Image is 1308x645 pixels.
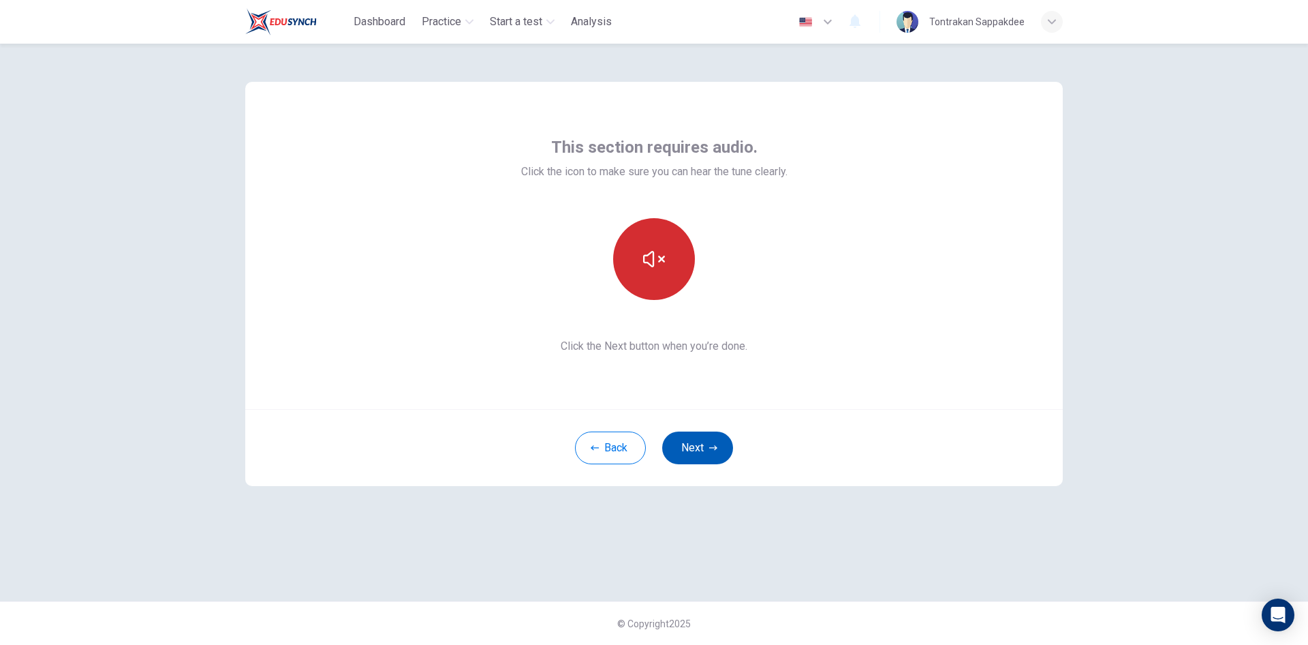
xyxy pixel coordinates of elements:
button: Practice [416,10,479,34]
span: Analysis [571,14,612,30]
img: Train Test logo [245,8,317,35]
img: Profile picture [897,11,918,33]
div: Open Intercom Messenger [1262,599,1294,631]
span: Click the Next button when you’re done. [521,338,788,355]
span: Start a test [490,14,542,30]
span: © Copyright 2025 [617,618,691,629]
a: Train Test logo [245,8,348,35]
button: Next [662,432,733,464]
span: Practice [422,14,461,30]
span: This section requires audio. [551,136,758,158]
span: Click the icon to make sure you can hear the tune clearly. [521,164,788,180]
button: Dashboard [348,10,411,34]
button: Analysis [565,10,617,34]
div: Tontrakan Sappakdee [929,14,1025,30]
span: Dashboard [354,14,405,30]
img: en [797,17,814,27]
button: Start a test [484,10,560,34]
button: Back [575,432,646,464]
